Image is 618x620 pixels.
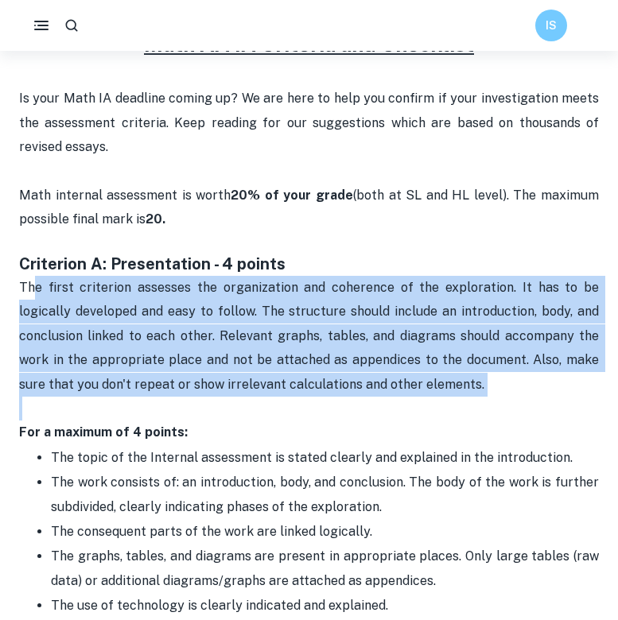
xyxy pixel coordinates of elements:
span: The consequent parts of the work are linked logically. [51,524,372,539]
h6: IS [542,17,561,34]
span: The first criterion assesses the organization and coherence of the exploration. It has to be logi... [19,280,602,392]
strong: 20% of your grade [231,188,353,203]
u: Math AA IA Criteria and Checklist [144,32,474,56]
span: The topic of the Internal assessment is stated clearly and explained in the introduction. [51,450,573,465]
strong: Criterion A: Presentation - 4 points [19,254,286,273]
strong: For a maximum of 4 points: [19,424,188,440]
button: IS [535,10,567,41]
span: The graphs, tables, and diagrams are present in appropriate places. Only large tables (raw data) ... [51,548,602,587]
span: The work consists of: an introduction, body, and conclusion. The body of the work is further subd... [51,475,602,513]
span: The use of technology is clearly indicated and explained. [51,598,388,613]
p: Is your Math IA deadline coming up? We are here to help you confirm if your investigation meets t... [19,87,599,231]
strong: 20. [146,211,165,227]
